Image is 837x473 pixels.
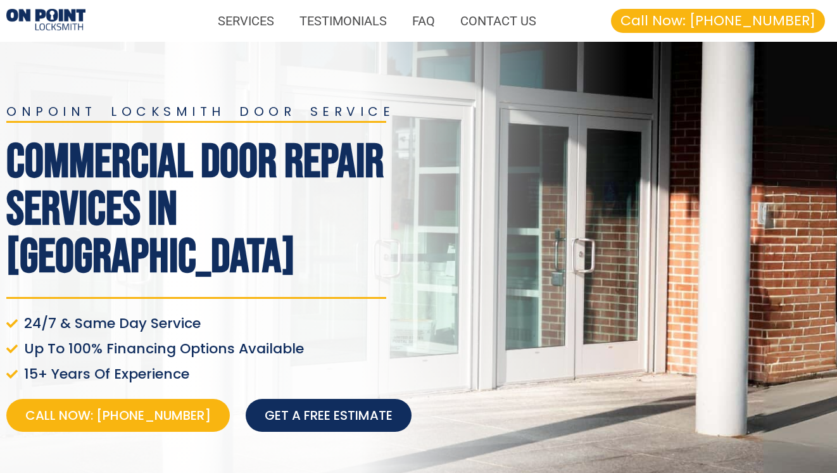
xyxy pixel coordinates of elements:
a: TESTIMONIALS [287,6,400,35]
span: Call Now: [PHONE_NUMBER] [620,14,815,28]
h2: onpoint locksmith door service [6,105,454,118]
span: Get a free estimate [265,407,393,424]
span: 15+ Years Of Experience [21,365,189,383]
h1: Commercial Door Repair Services In [GEOGRAPHIC_DATA] [6,139,454,281]
a: FAQ [400,6,448,35]
img: Commercial Door Repair 1 [6,9,85,34]
a: Call Now: [PHONE_NUMBER] [611,9,825,33]
span: Up To 100% Financing Options Available [21,340,304,358]
span: 24/7 & Same Day Service [21,315,201,332]
a: Get a free estimate [246,399,412,432]
nav: Menu [98,6,549,35]
a: CONTACT US [448,6,549,35]
a: SERVICES [205,6,287,35]
a: Call Now: [PHONE_NUMBER] [6,399,230,432]
span: Call Now: [PHONE_NUMBER] [25,407,211,424]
